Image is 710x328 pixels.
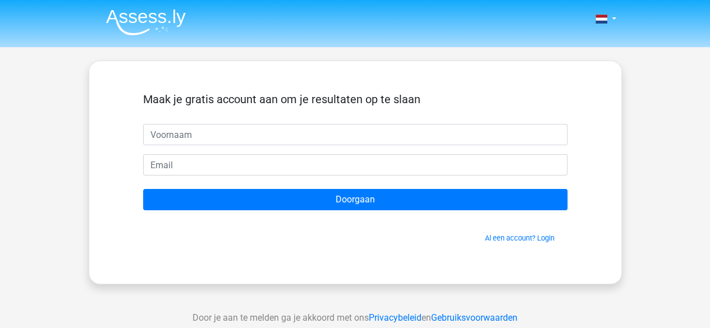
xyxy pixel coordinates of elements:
[431,312,517,323] a: Gebruiksvoorwaarden
[143,93,567,106] h5: Maak je gratis account aan om je resultaten op te slaan
[143,154,567,175] input: Email
[369,312,422,323] a: Privacybeleid
[106,9,186,35] img: Assessly
[485,234,555,242] a: Al een account? Login
[143,189,567,210] input: Doorgaan
[143,124,567,145] input: Voornaam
